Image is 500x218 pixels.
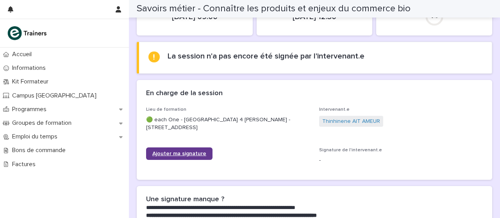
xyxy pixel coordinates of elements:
[146,117,292,131] font: 🟢 each One - [GEOGRAPHIC_DATA] 4 [PERSON_NAME] - [STREET_ADDRESS]
[12,133,57,140] font: Emploi du temps
[12,78,48,85] font: Kit Formateur
[12,161,36,167] font: Factures
[168,52,364,60] font: La session n'a pas encore été signée par l'intervenant.e
[322,117,380,126] a: Thinhinene AIT AMEUR
[12,147,66,153] font: Bons de commande
[12,120,71,126] font: Groupes de formation
[12,92,96,99] font: Campus [GEOGRAPHIC_DATA]
[137,4,411,13] font: Savoirs métier - Connaître les produits et enjeux du commerce bio
[319,107,350,112] font: Intervenant.e
[6,25,49,41] img: K0CqGN7SDeD6s4JG8KQk
[146,90,223,97] font: En charge de la session
[146,196,224,203] font: Une signature manque ?
[319,148,382,152] font: Signature de l'intervenant.e
[12,65,46,71] font: Informations
[322,119,380,124] font: Thinhinene AIT AMEUR
[12,106,46,112] font: Programmes
[146,147,212,160] a: Ajouter ma signature
[146,107,186,112] font: Lieu de formation
[172,13,218,21] font: [DATE] 09:00
[293,13,336,21] font: [DATE] 12:30
[12,51,32,57] font: Accueil
[319,158,321,163] font: -
[152,151,206,156] font: Ajouter ma signature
